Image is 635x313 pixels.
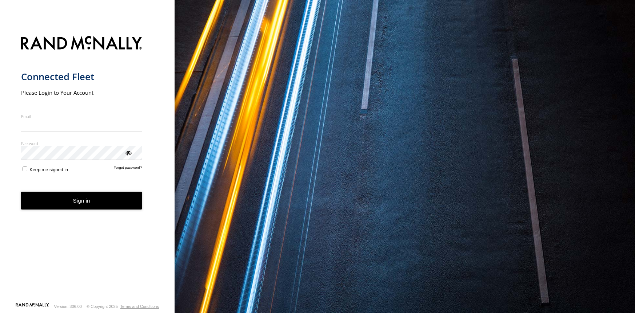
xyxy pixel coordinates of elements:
input: Keep me signed in [23,167,27,171]
label: Email [21,114,142,119]
a: Forgot password? [114,165,142,172]
span: Keep me signed in [29,167,68,172]
a: Visit our Website [16,303,49,310]
img: Rand McNally [21,35,142,53]
button: Sign in [21,192,142,210]
div: ViewPassword [124,149,132,156]
form: main [21,32,154,302]
div: © Copyright 2025 - [87,304,159,309]
div: Version: 306.00 [54,304,82,309]
a: Terms and Conditions [120,304,159,309]
label: Password [21,141,142,146]
h2: Please Login to Your Account [21,89,142,96]
h1: Connected Fleet [21,71,142,83]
